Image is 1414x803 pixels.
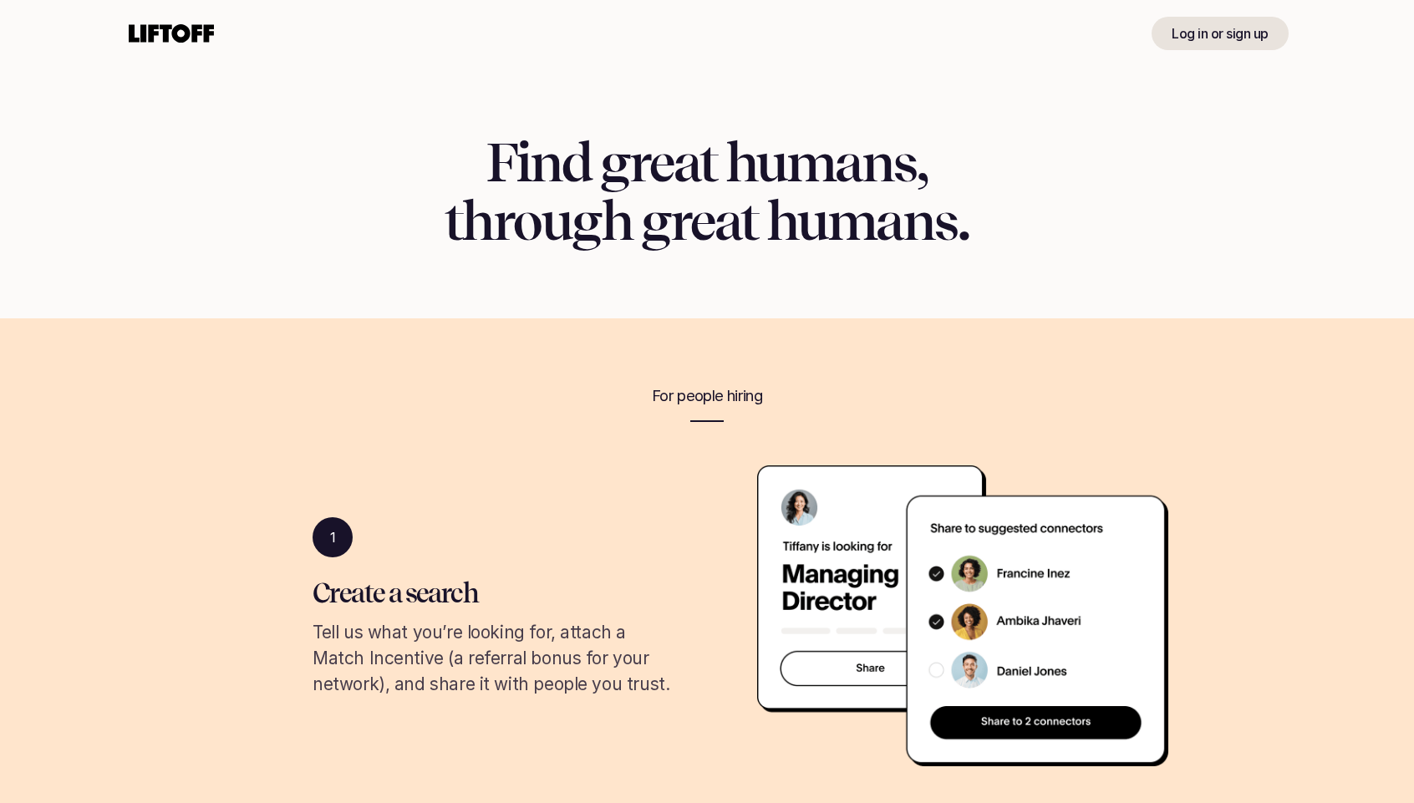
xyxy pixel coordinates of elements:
p: For people hiring [222,385,1192,407]
span: Find great humans, [486,130,928,195]
a: Log in or sign up [1152,17,1289,50]
p: Tell us what you’re looking for, attach a Match Incentive (a referral bonus for your network), an... [313,619,680,698]
p: Log in or sign up [1172,23,1269,43]
span: through great humans. [445,189,969,253]
p: 1 [330,527,336,547]
h1: Create a search [313,577,680,609]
